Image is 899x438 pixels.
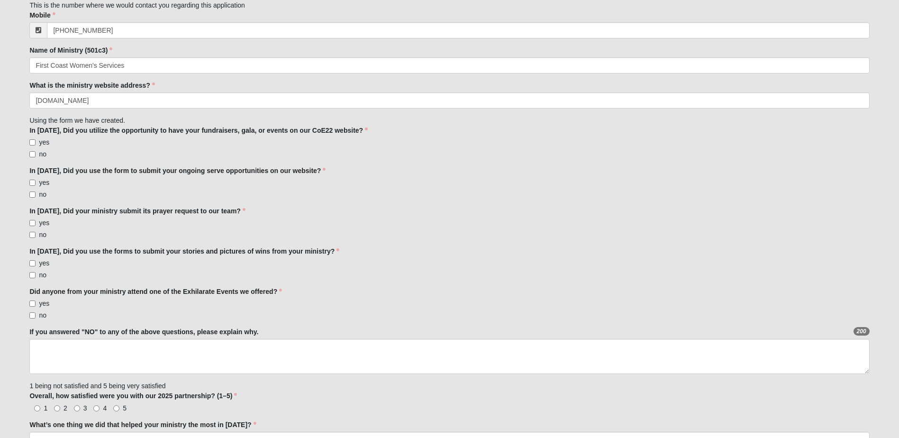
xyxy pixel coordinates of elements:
[74,405,80,411] input: 3
[29,287,282,296] label: Did anyone from your ministry attend one of the Exhilarate Events we offered?
[39,150,46,158] span: no
[39,138,49,146] span: yes
[29,166,326,175] label: In [DATE], Did you use the form to submit your ongoing serve opportunities on our website?
[83,404,87,412] span: 3
[39,259,49,267] span: yes
[29,246,339,256] label: In [DATE], Did you use the forms to submit your stories and pictures of wins from your ministry?
[29,81,154,90] label: What is the ministry website address?
[29,126,368,135] label: In [DATE], Did you utilize the opportunity to have your fundraisers, gala, or events on our CoE22...
[29,206,245,216] label: In [DATE], Did your ministry submit its prayer request to our team?
[123,404,127,412] span: 5
[34,405,40,411] input: 1
[44,404,47,412] span: 1
[39,219,49,227] span: yes
[29,139,36,146] input: yes
[39,271,46,279] span: no
[39,311,46,319] span: no
[64,404,67,412] span: 2
[29,260,36,266] input: yes
[29,10,55,20] label: Mobile
[29,327,258,337] label: If you answered "NO" to any of the above questions, please explain why.
[113,405,119,411] input: 5
[29,151,36,157] input: no
[29,391,237,401] label: Overall, how satisfied were you with our 2025 partnership? (1–5)
[29,420,256,429] label: What’s one thing we did that helped your ministry the most in [DATE]?
[39,231,46,238] span: no
[854,327,870,336] em: 200
[29,220,36,226] input: yes
[54,405,60,411] input: 2
[29,46,112,55] label: Name of Ministry (501c3)
[29,232,36,238] input: no
[39,300,49,307] span: yes
[93,405,100,411] input: 4
[29,272,36,278] input: no
[29,301,36,307] input: yes
[29,312,36,319] input: no
[29,180,36,186] input: yes
[39,179,49,186] span: yes
[39,191,46,198] span: no
[29,192,36,198] input: no
[103,404,107,412] span: 4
